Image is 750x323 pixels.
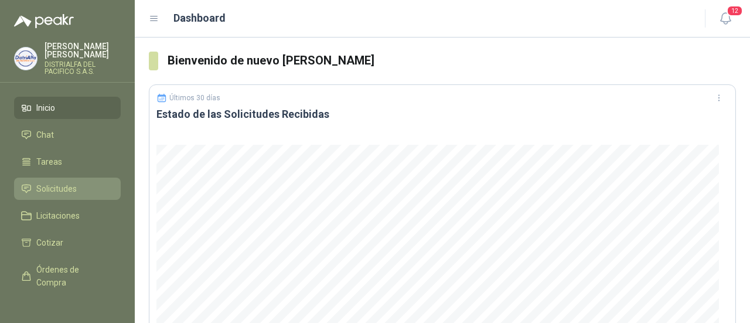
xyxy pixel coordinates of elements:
[168,52,737,70] h3: Bienvenido de nuevo [PERSON_NAME]
[14,232,121,254] a: Cotizar
[36,182,77,195] span: Solicitudes
[156,107,728,121] h3: Estado de las Solicitudes Recibidas
[727,5,743,16] span: 12
[715,8,736,29] button: 12
[14,205,121,227] a: Licitaciones
[15,47,37,70] img: Company Logo
[14,97,121,119] a: Inicio
[14,151,121,173] a: Tareas
[173,10,226,26] h1: Dashboard
[36,128,54,141] span: Chat
[36,101,55,114] span: Inicio
[45,42,121,59] p: [PERSON_NAME] [PERSON_NAME]
[36,209,80,222] span: Licitaciones
[14,124,121,146] a: Chat
[14,259,121,294] a: Órdenes de Compra
[36,236,63,249] span: Cotizar
[36,155,62,168] span: Tareas
[36,263,110,289] span: Órdenes de Compra
[169,94,220,102] p: Últimos 30 días
[14,14,74,28] img: Logo peakr
[45,61,121,75] p: DISTRIALFA DEL PACIFICO S.A.S.
[14,178,121,200] a: Solicitudes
